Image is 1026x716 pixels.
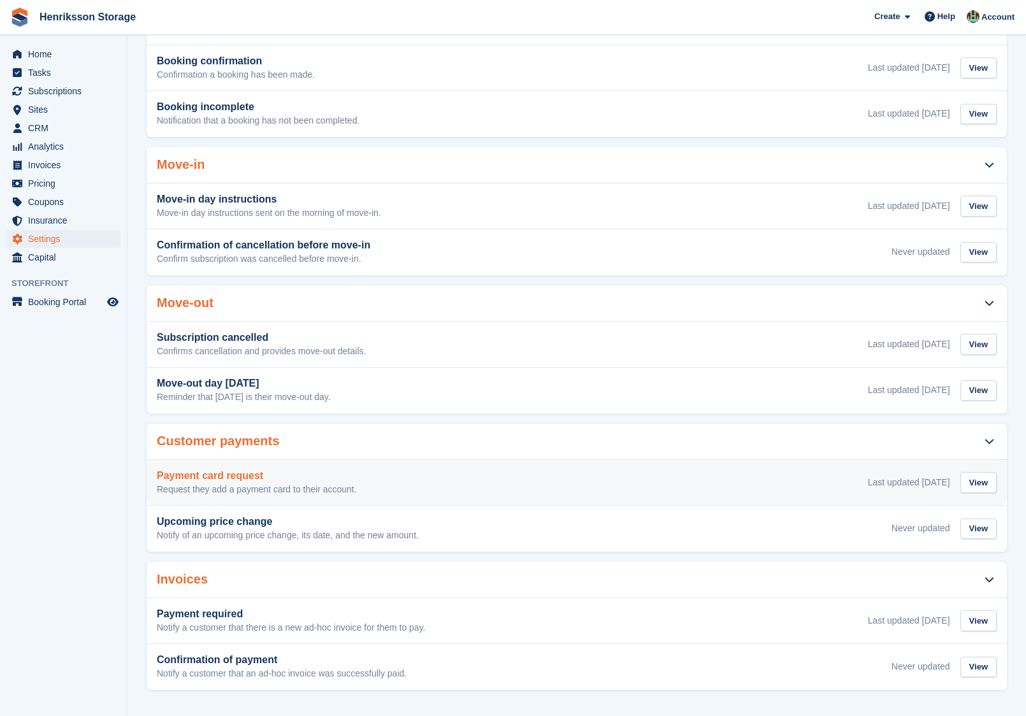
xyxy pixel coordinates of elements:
a: menu [6,293,120,311]
div: Last updated [DATE] [868,61,950,75]
h3: Upcoming price change [157,516,419,527]
a: Confirmation of cancellation before move-in Confirm subscription was cancelled before move-in. Ne... [147,229,1007,275]
a: Henriksson Storage [34,6,141,27]
h2: Invoices [157,572,208,587]
h2: Move-in [157,157,205,172]
h3: Confirmation of cancellation before move-in [157,240,370,251]
a: menu [6,193,120,211]
div: View [960,610,997,631]
a: menu [6,248,120,266]
span: Storefront [11,277,127,290]
h3: Move-out day [DATE] [157,378,331,389]
span: Account [981,11,1015,24]
p: Request they add a payment card to their account. [157,484,357,496]
p: Reminder that [DATE] is their move-out day. [157,392,331,403]
div: Last updated [DATE] [868,614,950,627]
div: Never updated [892,522,950,535]
span: Insurance [28,211,105,229]
a: Payment card request Request they add a payment card to their account. Last updated [DATE] View [147,460,1007,506]
div: View [960,519,997,540]
a: Preview store [105,294,120,310]
span: Subscriptions [28,82,105,100]
p: Confirm subscription was cancelled before move-in. [157,254,370,265]
img: stora-icon-8386f47178a22dfd0bd8f6a31ec36ba5ce8667c1dd55bd0f319d3a0aa187defe.svg [10,8,29,27]
a: menu [6,175,120,192]
h3: Move-in day instructions [157,194,381,205]
h3: Payment required [157,608,426,620]
p: Confirmation a booking has been made. [157,69,315,81]
a: menu [6,101,120,118]
p: Notification that a booking has not been completed. [157,115,359,127]
p: Confirms cancellation and provides move-out details. [157,346,366,357]
span: Pricing [28,175,105,192]
a: Upcoming price change Notify of an upcoming price change, its date, and the new amount. Never upd... [147,506,1007,552]
div: Last updated [DATE] [868,107,950,120]
div: View [960,334,997,355]
h3: Booking incomplete [157,101,359,113]
p: Notify a customer that an ad-hoc invoice was successfully paid. [157,668,407,680]
span: Capital [28,248,105,266]
div: Last updated [DATE] [868,476,950,489]
span: Settings [28,230,105,248]
span: Coupons [28,193,105,211]
h3: Confirmation of payment [157,654,407,666]
a: Payment required Notify a customer that there is a new ad-hoc invoice for them to pay. Last updat... [147,598,1007,644]
a: menu [6,211,120,229]
a: Confirmation of payment Notify a customer that an ad-hoc invoice was successfully paid. Never upd... [147,644,1007,690]
a: menu [6,45,120,63]
p: Move-in day instructions sent on the morning of move-in. [157,208,381,219]
h3: Payment card request [157,470,357,482]
div: View [960,657,997,678]
div: View [960,472,997,493]
img: Isak Martinelle [967,10,979,23]
div: View [960,104,997,125]
a: Move-in day instructions Move-in day instructions sent on the morning of move-in. Last updated [D... [147,183,1007,229]
span: Invoices [28,156,105,174]
span: Help [937,10,955,23]
div: Never updated [892,660,950,673]
div: Last updated [DATE] [868,338,950,351]
h3: Subscription cancelled [157,332,366,343]
a: menu [6,230,120,248]
span: Tasks [28,64,105,82]
div: Last updated [DATE] [868,199,950,213]
span: Analytics [28,138,105,155]
a: Subscription cancelled Confirms cancellation and provides move-out details. Last updated [DATE] View [147,322,1007,368]
p: Notify a customer that there is a new ad-hoc invoice for them to pay. [157,622,426,634]
a: menu [6,156,120,174]
span: Home [28,45,105,63]
div: View [960,57,997,78]
a: menu [6,119,120,137]
span: Sites [28,101,105,118]
p: Notify of an upcoming price change, its date, and the new amount. [157,530,419,541]
div: View [960,196,997,217]
span: Booking Portal [28,293,105,311]
div: View [960,242,997,263]
span: CRM [28,119,105,137]
a: menu [6,64,120,82]
a: menu [6,82,120,100]
div: View [960,380,997,401]
a: Booking incomplete Notification that a booking has not been completed. Last updated [DATE] View [147,91,1007,137]
a: Move-out day [DATE] Reminder that [DATE] is their move-out day. Last updated [DATE] View [147,368,1007,413]
div: Last updated [DATE] [868,383,950,397]
h2: Customer payments [157,434,279,448]
span: Create [874,10,900,23]
h2: Move-out [157,296,213,310]
a: menu [6,138,120,155]
a: Booking confirmation Confirmation a booking has been made. Last updated [DATE] View [147,45,1007,91]
h3: Booking confirmation [157,55,315,67]
div: Never updated [892,245,950,259]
